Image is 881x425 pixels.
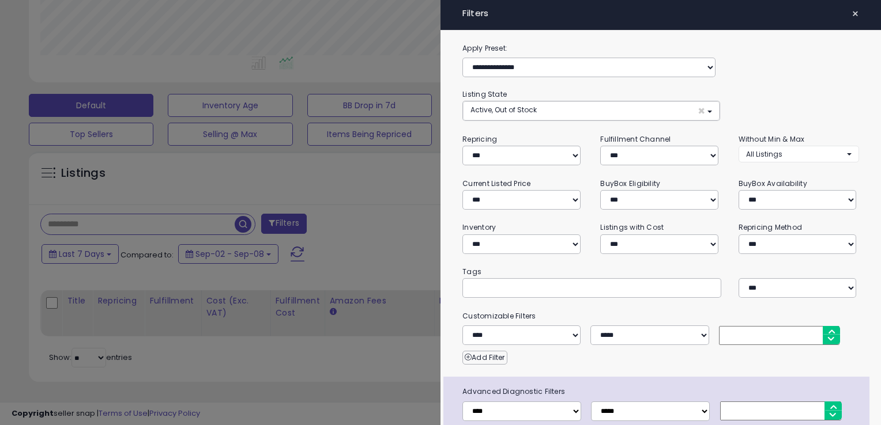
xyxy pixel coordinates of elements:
[739,179,807,188] small: BuyBox Availability
[463,101,720,120] button: Active, Out of Stock ×
[462,222,496,232] small: Inventory
[739,146,859,162] button: All Listings
[600,179,660,188] small: BuyBox Eligibility
[462,179,530,188] small: Current Listed Price
[600,222,664,232] small: Listings with Cost
[454,42,868,55] label: Apply Preset:
[454,310,868,322] small: Customizable Filters
[746,149,782,159] span: All Listings
[739,134,805,144] small: Without Min & Max
[462,9,859,18] h4: Filters
[470,105,537,115] span: Active, Out of Stock
[454,265,868,278] small: Tags
[852,6,859,22] span: ×
[462,351,507,365] button: Add Filter
[454,385,869,398] span: Advanced Diagnostic Filters
[462,134,497,144] small: Repricing
[600,134,671,144] small: Fulfillment Channel
[847,6,864,22] button: ×
[462,89,507,99] small: Listing State
[739,222,803,232] small: Repricing Method
[698,105,705,117] span: ×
